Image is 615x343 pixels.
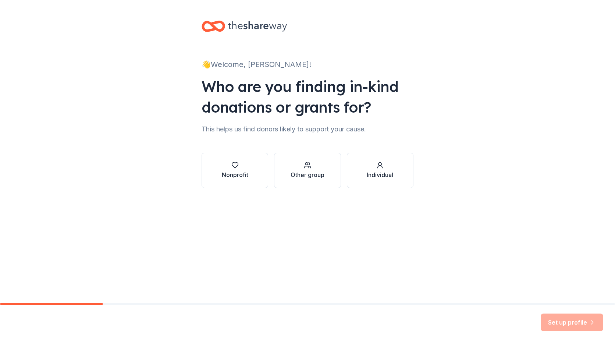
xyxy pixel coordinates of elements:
div: 👋 Welcome, [PERSON_NAME]! [202,59,413,70]
div: Individual [367,170,393,179]
div: Nonprofit [222,170,248,179]
button: Nonprofit [202,153,268,188]
div: Who are you finding in-kind donations or grants for? [202,76,413,117]
button: Other group [274,153,341,188]
button: Individual [347,153,413,188]
div: This helps us find donors likely to support your cause. [202,123,413,135]
div: Other group [291,170,324,179]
